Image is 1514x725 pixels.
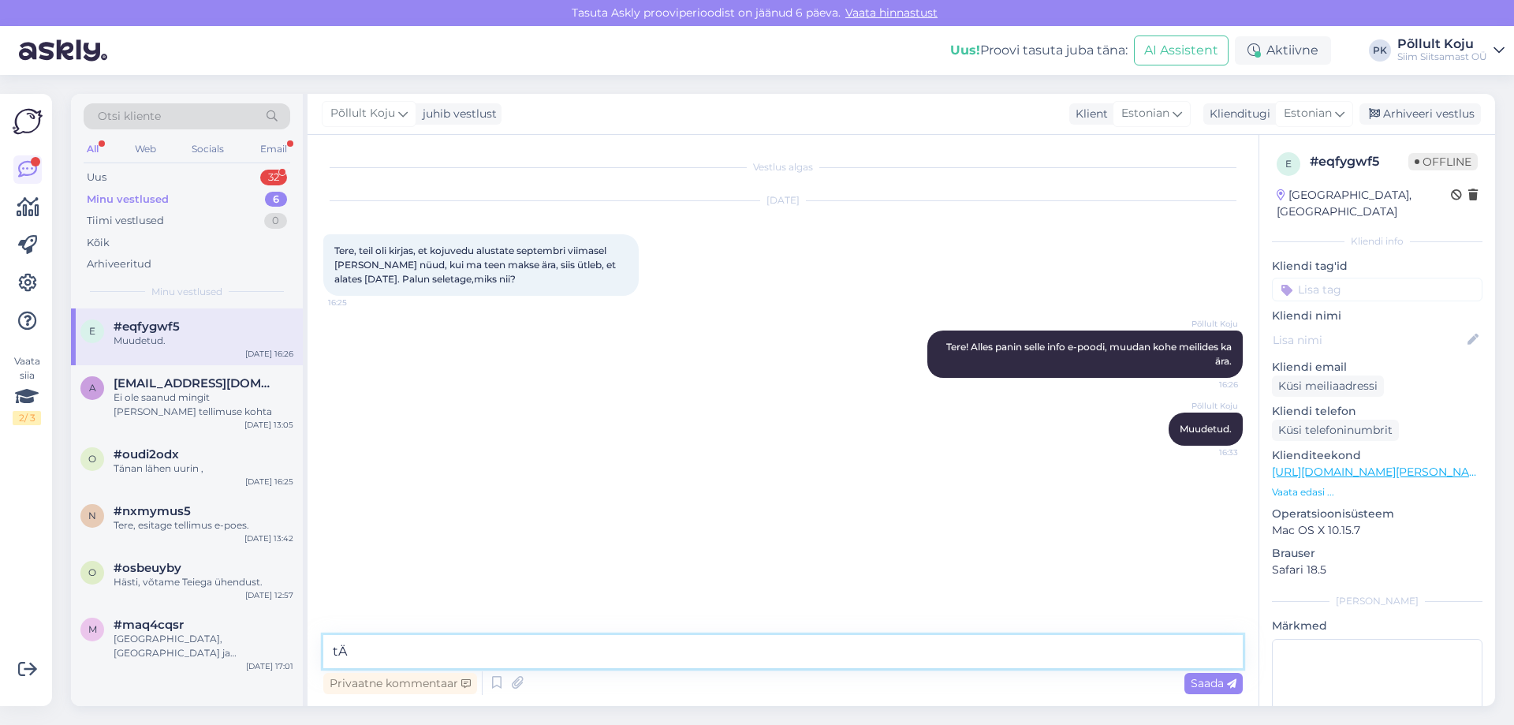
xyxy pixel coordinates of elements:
span: e [89,325,95,337]
span: Põllult Koju [1179,400,1238,412]
p: Mac OS X 10.15.7 [1272,522,1482,539]
div: All [84,139,102,159]
p: Märkmed [1272,618,1482,634]
div: Siim Siitsamast OÜ [1397,50,1487,63]
div: # eqfygwf5 [1310,152,1408,171]
p: Kliendi email [1272,359,1482,376]
div: [PERSON_NAME] [1272,594,1482,608]
p: Kliendi tag'id [1272,258,1482,275]
div: Klient [1069,106,1108,122]
div: Muudetud. [114,334,293,348]
div: Minu vestlused [87,192,169,207]
span: antsujaan@gmail.com [114,376,278,391]
a: Põllult KojuSiim Siitsamast OÜ [1397,38,1505,63]
div: Kliendi info [1272,234,1482,249]
span: o [88,566,96,578]
span: n [88,510,96,521]
p: Vaata edasi ... [1272,485,1482,499]
span: #eqfygwf5 [114,320,180,334]
img: Askly Logo [13,107,43,136]
div: [DATE] 13:42 [244,533,293,544]
span: Tere! Alles panin selle info e-poodi, muudan kohe meilides ka ära. [946,341,1234,367]
p: Safari 18.5 [1272,562,1482,578]
div: Arhiveeritud [87,256,151,272]
span: #osbeuyby [114,561,181,575]
span: e [1285,158,1292,170]
span: Estonian [1121,105,1169,122]
span: Muudetud. [1180,423,1232,435]
p: Kliendi telefon [1272,403,1482,420]
a: Vaata hinnastust [841,6,942,20]
div: Vaata siia [13,354,41,425]
div: 0 [264,213,287,229]
div: Ei ole saanud mingit [PERSON_NAME] tellimuse kohta [114,391,293,419]
div: [DATE] 12:57 [245,589,293,601]
button: AI Assistent [1134,36,1229,65]
input: Lisa tag [1272,278,1482,301]
span: Minu vestlused [151,285,222,299]
div: [GEOGRAPHIC_DATA], [GEOGRAPHIC_DATA] ja lähiümbruses kehtib tasuta tarne alates 18 € tellimusest,... [114,632,293,660]
b: Uus! [950,43,980,58]
span: #nxmymus5 [114,504,191,518]
span: 16:33 [1179,447,1238,458]
div: Arhiveeri vestlus [1359,103,1481,125]
div: Socials [188,139,227,159]
span: Offline [1408,153,1478,170]
div: [DATE] 16:26 [245,348,293,360]
span: 16:25 [328,297,387,308]
div: [DATE] 17:01 [246,660,293,672]
div: Klienditugi [1203,106,1270,122]
div: [DATE] 16:25 [245,476,293,488]
div: juhib vestlust [416,106,497,122]
span: a [89,382,96,394]
div: [DATE] [323,193,1243,207]
div: [GEOGRAPHIC_DATA], [GEOGRAPHIC_DATA] [1277,187,1451,220]
div: Web [132,139,159,159]
p: Brauser [1272,545,1482,562]
span: Põllult Koju [330,105,395,122]
div: Põllult Koju [1397,38,1487,50]
div: Küsi meiliaadressi [1272,376,1384,397]
div: PK [1369,39,1391,62]
span: #maq4cqsr [114,618,184,632]
span: Otsi kliente [98,108,161,125]
div: 2 / 3 [13,411,41,425]
textarea: tÄNUD [323,635,1243,668]
div: Proovi tasuta juba täna: [950,41,1128,60]
span: Estonian [1284,105,1332,122]
div: Aktiivne [1235,36,1331,65]
div: Tänan lähen uurin , [114,462,293,476]
div: Privaatne kommentaar [323,673,477,694]
span: Tere, teil oli kirjas, et kojuvedu alustate septembri viimasel [PERSON_NAME] nüud, kui ma teen ma... [334,245,618,285]
p: Klienditeekond [1272,447,1482,464]
span: Põllult Koju [1179,318,1238,330]
div: Kõik [87,235,110,251]
span: m [88,623,97,635]
div: 32 [260,170,287,185]
div: Küsi telefoninumbrit [1272,420,1399,441]
div: [DATE] 13:05 [244,419,293,431]
div: Vestlus algas [323,160,1243,174]
input: Lisa nimi [1273,331,1464,349]
span: Saada [1191,676,1236,690]
div: Hästi, võtame Teiega ühendust. [114,575,293,589]
div: Tiimi vestlused [87,213,164,229]
span: 16:26 [1179,379,1238,391]
span: #oudi2odx [114,447,179,462]
div: 6 [265,192,287,207]
span: o [88,453,96,465]
div: Email [257,139,290,159]
div: Uus [87,170,106,185]
p: Kliendi nimi [1272,308,1482,324]
div: Tere, esitage tellimus e-poes. [114,518,293,533]
p: Operatsioonisüsteem [1272,506,1482,522]
a: [URL][DOMAIN_NAME][PERSON_NAME] [1272,465,1490,479]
